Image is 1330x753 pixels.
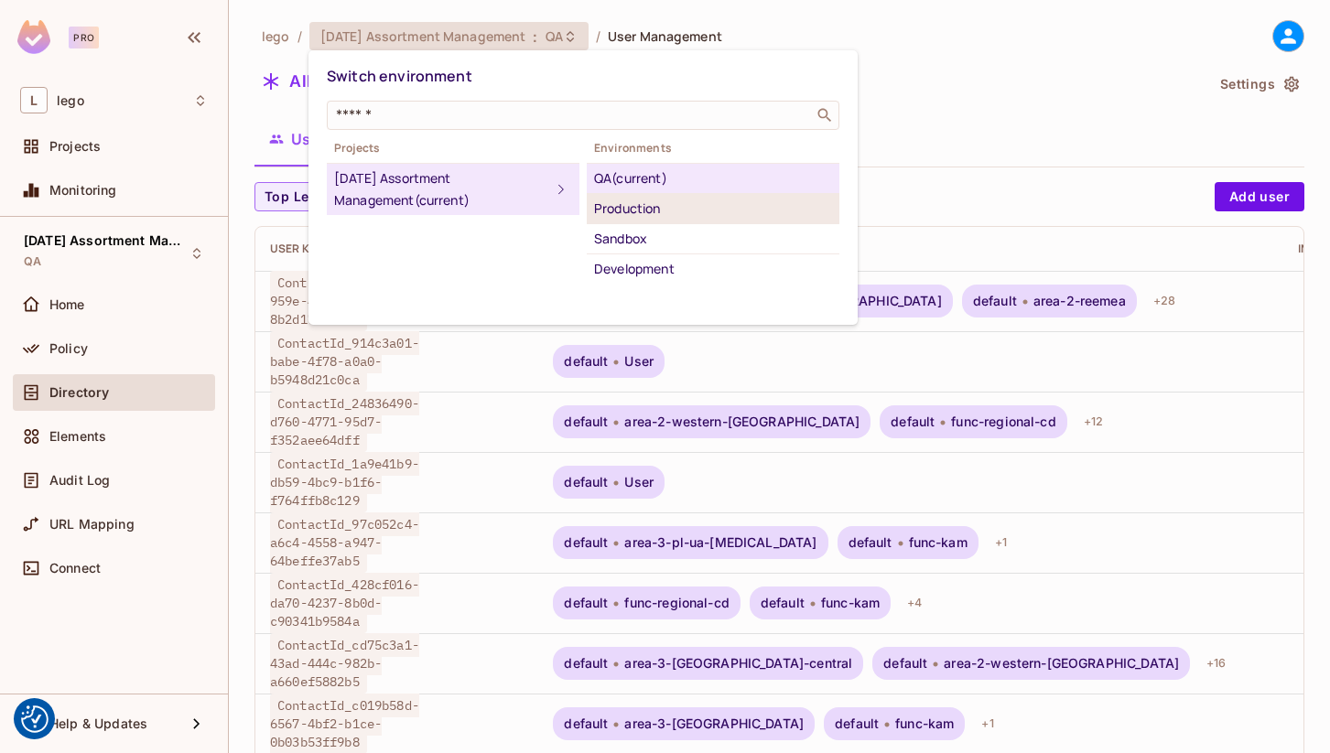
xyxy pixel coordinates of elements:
div: [DATE] Assortment Management (current) [334,167,550,211]
div: Sandbox [594,228,832,250]
div: Production [594,198,832,220]
button: Consent Preferences [21,705,49,733]
img: Revisit consent button [21,705,49,733]
span: Environments [587,141,839,156]
span: Switch environment [327,66,472,86]
div: QA (current) [594,167,832,189]
div: Development [594,258,832,280]
span: Projects [327,141,579,156]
